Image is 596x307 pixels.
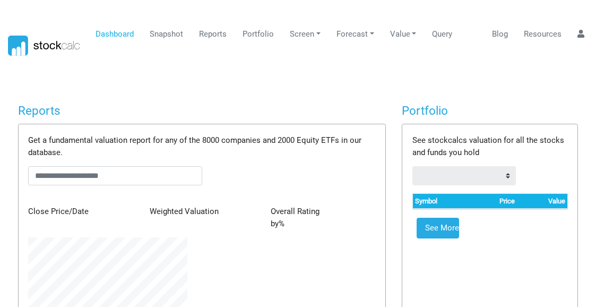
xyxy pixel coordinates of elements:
span: Close Price/Date [28,207,89,216]
h4: Reports [18,104,386,118]
th: Value [517,194,567,209]
p: Get a fundamental valuation report for any of the 8000 companies and 2000 Equity ETFs in our data... [28,134,375,158]
a: Screen [286,24,325,44]
a: Resources [520,24,566,44]
a: Value [386,24,420,44]
span: Weighted Valuation [150,207,219,216]
h4: Portfolio [402,104,578,118]
span: Overall Rating [271,207,319,216]
a: Dashboard [92,24,138,44]
a: Forecast [332,24,378,44]
th: Symbol [413,194,468,209]
a: See More [417,218,460,239]
a: Query [428,24,456,44]
th: Price [468,194,517,209]
a: Portfolio [239,24,278,44]
div: by % [263,206,384,229]
a: Blog [488,24,512,44]
a: Snapshot [146,24,187,44]
p: See stockcalcs valuation for all the stocks and funds you hold [412,134,567,158]
a: Reports [195,24,231,44]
